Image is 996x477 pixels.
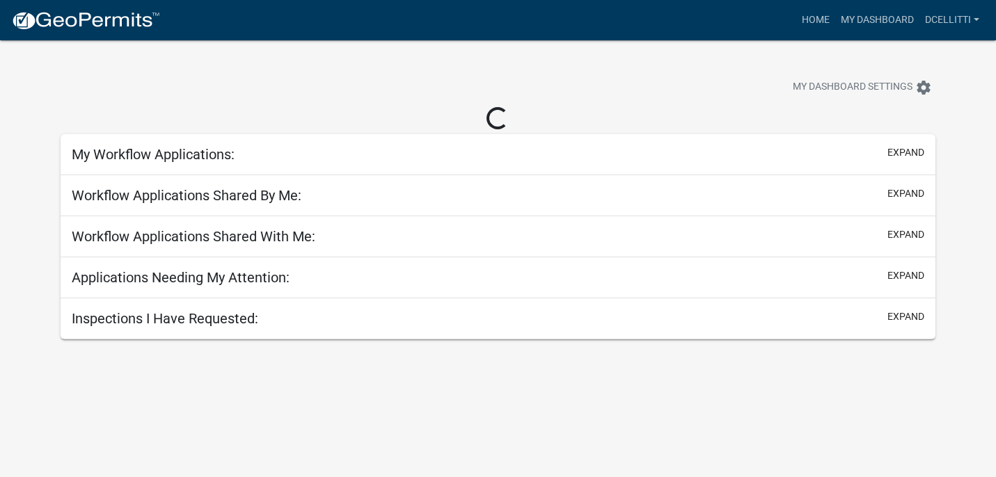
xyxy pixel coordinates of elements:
a: Home [796,7,835,33]
button: expand [887,309,924,324]
a: dcellitti [919,7,985,33]
h5: Inspections I Have Requested: [72,310,258,327]
button: expand [887,227,924,242]
span: My Dashboard Settings [793,79,912,96]
button: expand [887,145,924,160]
button: expand [887,186,924,201]
i: settings [915,79,932,96]
h5: Workflow Applications Shared With Me: [72,228,315,245]
button: My Dashboard Settingssettings [782,74,943,101]
h5: Applications Needing My Attention: [72,269,290,286]
h5: My Workflow Applications: [72,146,235,163]
h5: Workflow Applications Shared By Me: [72,187,301,204]
button: expand [887,268,924,283]
a: My Dashboard [835,7,919,33]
